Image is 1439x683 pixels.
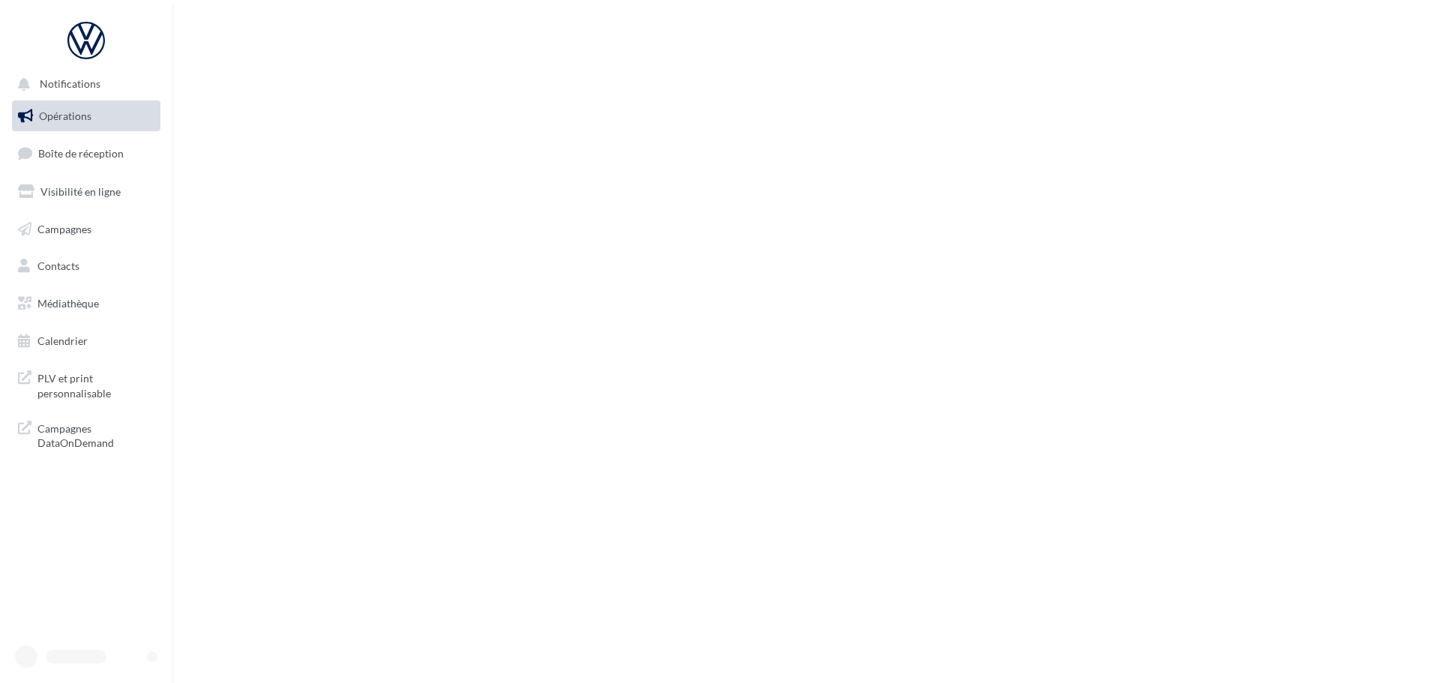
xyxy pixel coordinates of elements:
span: Opérations [39,109,91,122]
a: Campagnes [9,214,163,245]
span: Boîte de réception [38,147,124,160]
span: Visibilité en ligne [40,185,121,198]
a: Opérations [9,100,163,132]
span: Notifications [40,78,100,91]
a: Contacts [9,250,163,282]
a: PLV et print personnalisable [9,362,163,406]
a: Campagnes DataOnDemand [9,412,163,457]
span: Calendrier [37,334,88,347]
a: Médiathèque [9,288,163,319]
span: Contacts [37,259,79,272]
span: Campagnes [37,222,91,235]
span: Campagnes DataOnDemand [37,418,154,451]
span: PLV et print personnalisable [37,368,154,400]
span: Médiathèque [37,297,99,310]
a: Boîte de réception [9,137,163,169]
a: Calendrier [9,325,163,357]
a: Visibilité en ligne [9,176,163,208]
